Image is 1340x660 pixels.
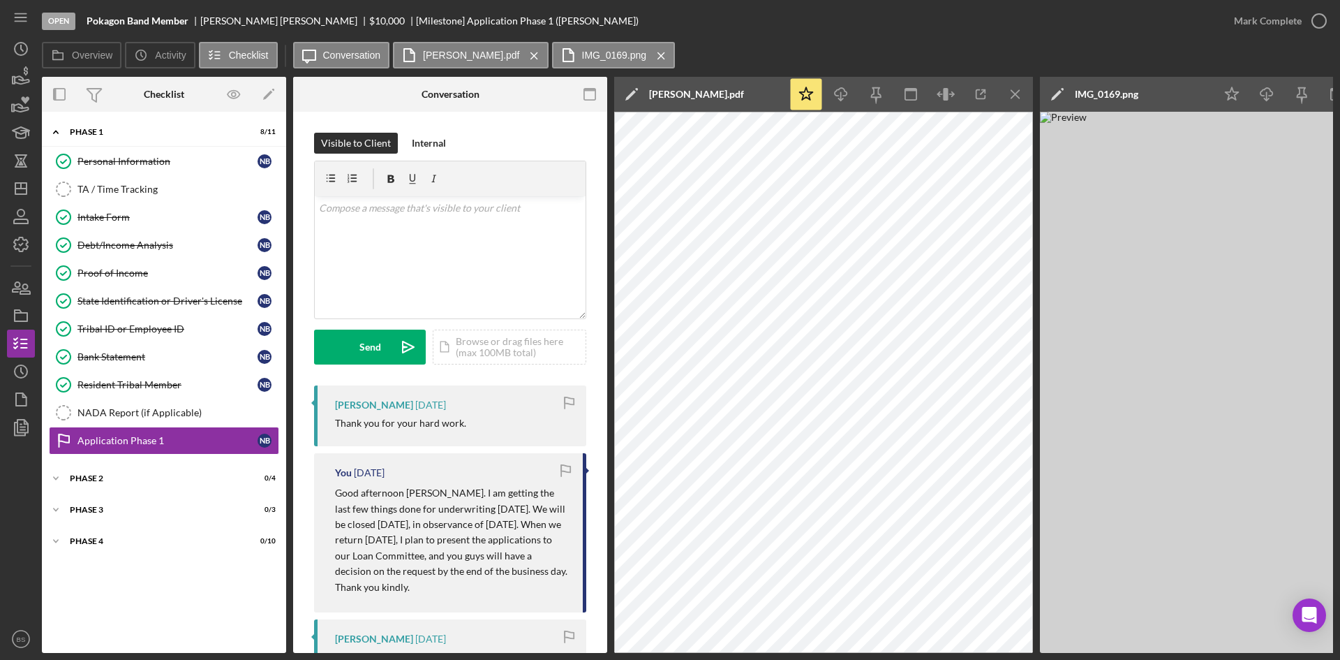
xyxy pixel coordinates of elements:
[42,42,121,68] button: Overview
[77,184,278,195] div: TA / Time Tracking
[70,537,241,545] div: Phase 4
[335,485,569,595] p: Good afternoon [PERSON_NAME]. I am getting the last few things done for underwriting [DATE]. We w...
[1293,599,1326,632] div: Open Intercom Messenger
[321,133,391,154] div: Visible to Client
[293,42,390,68] button: Conversation
[335,633,413,645] div: [PERSON_NAME]
[314,133,398,154] button: Visible to Client
[258,322,271,336] div: N B
[354,467,385,478] time: 2025-10-10 16:52
[49,371,279,399] a: Resident Tribal MemberNB
[87,15,188,27] b: Pokagon Band Member
[314,330,426,365] button: Send
[49,287,279,315] a: State Identification or Driver's LicenseNB
[77,295,258,307] div: State Identification or Driver's License
[258,294,271,308] div: N B
[77,267,258,279] div: Proof of Income
[422,89,479,100] div: Conversation
[144,89,184,100] div: Checklist
[49,259,279,287] a: Proof of IncomeNB
[199,42,278,68] button: Checklist
[251,537,276,545] div: 0 / 10
[335,399,413,411] div: [PERSON_NAME]
[335,418,466,429] div: Thank you for your hard work.
[229,50,269,61] label: Checklist
[258,350,271,364] div: N B
[77,435,258,446] div: Application Phase 1
[412,133,446,154] div: Internal
[393,42,549,68] button: [PERSON_NAME].pdf
[77,212,258,223] div: Intake Form
[70,128,241,136] div: Phase 1
[77,379,258,390] div: Resident Tribal Member
[416,15,639,27] div: [Milestone] Application Phase 1 ([PERSON_NAME])
[77,240,258,251] div: Debt/Income Analysis
[49,427,279,455] a: Application Phase 1NB
[1075,89,1138,100] div: IMG_0169.png
[49,203,279,231] a: Intake FormNB
[155,50,186,61] label: Activity
[7,625,35,653] button: BS
[323,50,381,61] label: Conversation
[258,154,271,168] div: N B
[77,323,258,335] div: Tribal ID or Employee ID
[258,210,271,224] div: N B
[258,434,271,448] div: N B
[552,42,676,68] button: IMG_0169.png
[405,133,453,154] button: Internal
[251,506,276,514] div: 0 / 3
[42,13,75,30] div: Open
[415,633,446,645] time: 2025-10-08 16:13
[70,506,241,514] div: Phase 3
[423,50,520,61] label: [PERSON_NAME].pdf
[258,238,271,252] div: N B
[200,15,369,27] div: [PERSON_NAME] [PERSON_NAME]
[49,343,279,371] a: Bank StatementNB
[258,266,271,280] div: N B
[1234,7,1302,35] div: Mark Complete
[251,128,276,136] div: 8 / 11
[77,407,278,418] div: NADA Report (if Applicable)
[369,15,405,27] span: $10,000
[359,330,381,365] div: Send
[17,636,26,643] text: BS
[49,231,279,259] a: Debt/Income AnalysisNB
[72,50,112,61] label: Overview
[335,467,352,478] div: You
[649,89,744,100] div: [PERSON_NAME].pdf
[49,315,279,343] a: Tribal ID or Employee IDNB
[258,378,271,392] div: N B
[49,399,279,427] a: NADA Report (if Applicable)
[49,175,279,203] a: TA / Time Tracking
[77,156,258,167] div: Personal Information
[1220,7,1333,35] button: Mark Complete
[49,147,279,175] a: Personal InformationNB
[70,474,241,483] div: Phase 2
[582,50,647,61] label: IMG_0169.png
[77,351,258,362] div: Bank Statement
[125,42,195,68] button: Activity
[251,474,276,483] div: 0 / 4
[415,399,446,411] time: 2025-10-10 16:52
